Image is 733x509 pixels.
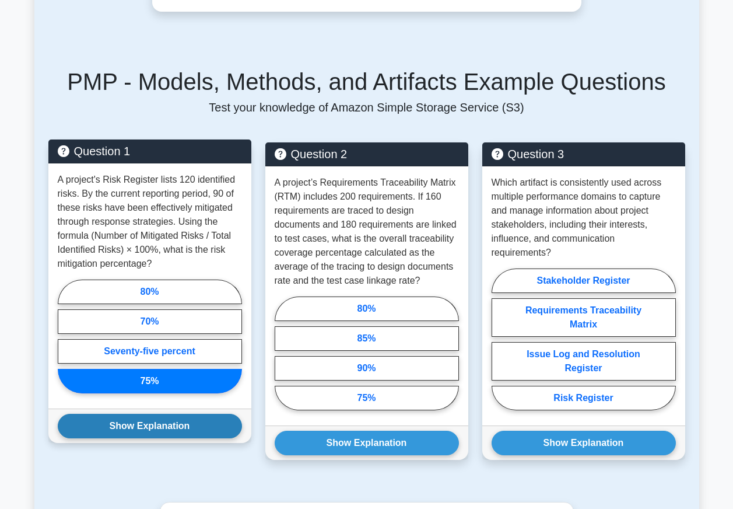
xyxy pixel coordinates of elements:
[275,356,459,381] label: 90%
[58,309,242,334] label: 70%
[58,280,242,304] label: 80%
[58,144,242,158] h5: Question 1
[275,176,459,288] p: A project’s Requirements Traceability Matrix (RTM) includes 200 requirements. If 160 requirements...
[275,431,459,455] button: Show Explanation
[492,342,676,381] label: Issue Log and Resolution Register
[58,414,242,438] button: Show Explanation
[58,173,242,271] p: A project's Risk Register lists 120 identified risks. By the current reporting period, 90 of thes...
[492,298,676,337] label: Requirements Traceability Matrix
[275,147,459,161] h5: Question 2
[275,386,459,410] label: 75%
[492,431,676,455] button: Show Explanation
[58,339,242,364] label: Seventy-five percent
[48,100,685,114] p: Test your knowledge of Amazon Simple Storage Service (S3)
[492,269,676,293] label: Stakeholder Register
[492,176,676,260] p: Which artifact is consistently used across multiple performance domains to capture and manage inf...
[492,386,676,410] label: Risk Register
[275,297,459,321] label: 80%
[275,326,459,351] label: 85%
[48,68,685,96] h5: PMP - Models, Methods, and Artifacts Example Questions
[492,147,676,161] h5: Question 3
[58,369,242,393] label: 75%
